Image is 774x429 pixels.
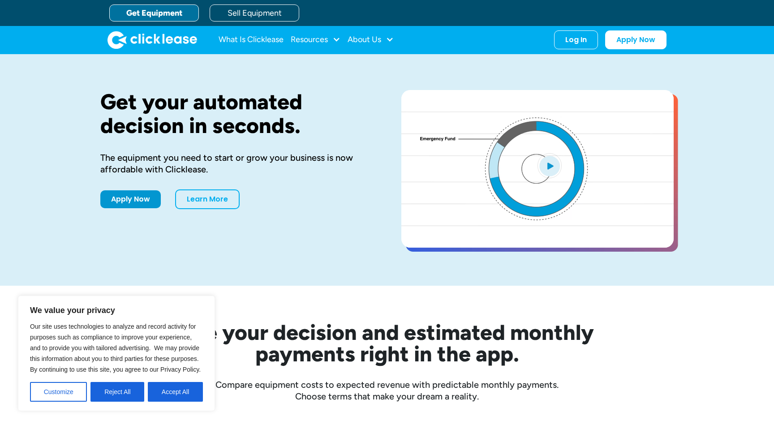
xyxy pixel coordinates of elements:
[107,31,197,49] img: Clicklease logo
[175,189,240,209] a: Learn More
[348,31,394,49] div: About Us
[100,190,161,208] a: Apply Now
[565,35,587,44] div: Log In
[136,322,638,365] h2: See your decision and estimated monthly payments right in the app.
[100,152,373,175] div: The equipment you need to start or grow your business is now affordable with Clicklease.
[107,31,197,49] a: home
[401,90,674,248] a: open lightbox
[100,90,373,137] h1: Get your automated decision in seconds.
[148,382,203,402] button: Accept All
[30,382,87,402] button: Customize
[30,323,201,373] span: Our site uses technologies to analyze and record activity for purposes such as compliance to impr...
[100,379,674,402] div: Compare equipment costs to expected revenue with predictable monthly payments. Choose terms that ...
[537,153,562,178] img: Blue play button logo on a light blue circular background
[605,30,666,49] a: Apply Now
[210,4,299,21] a: Sell Equipment
[109,4,199,21] a: Get Equipment
[291,31,340,49] div: Resources
[90,382,144,402] button: Reject All
[18,296,215,411] div: We value your privacy
[30,305,203,316] p: We value your privacy
[219,31,284,49] a: What Is Clicklease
